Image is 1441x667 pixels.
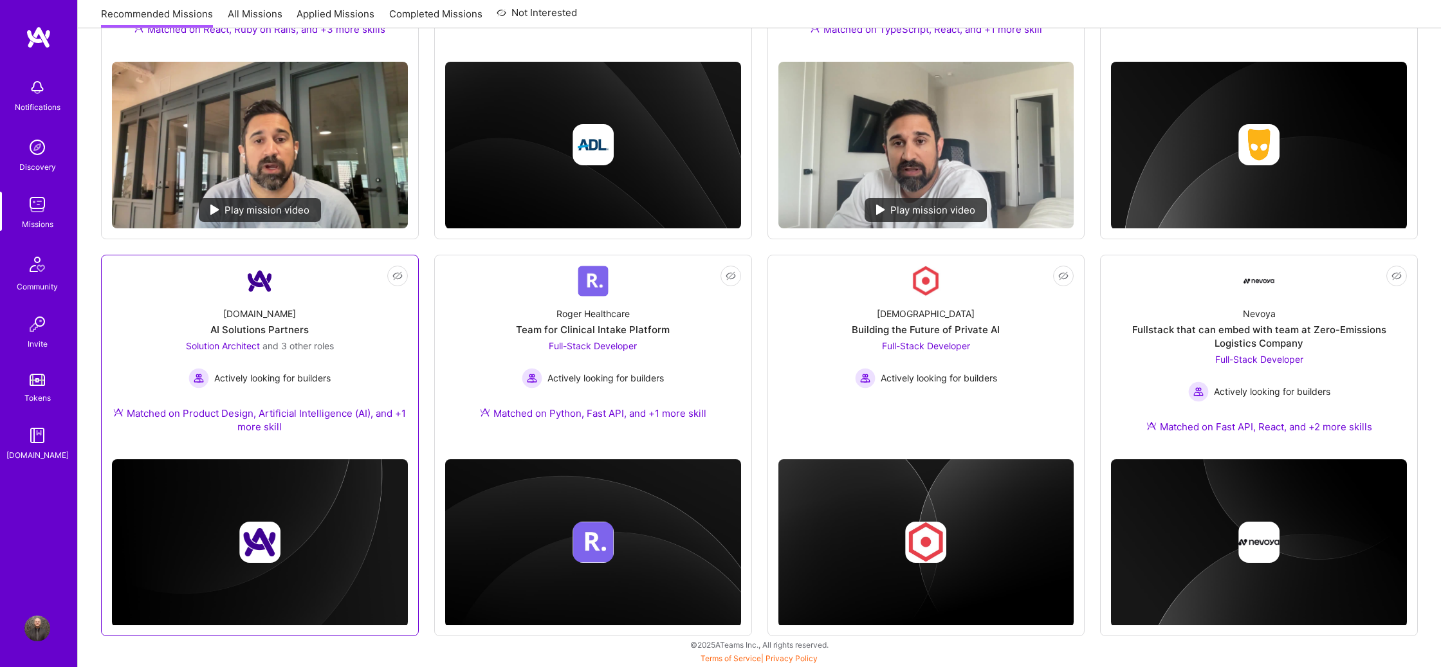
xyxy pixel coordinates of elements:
i: icon EyeClosed [726,271,736,281]
img: Ateam Purple Icon [134,23,144,33]
div: Building the Future of Private AI [852,323,1000,336]
img: Company Logo [244,266,275,297]
img: teamwork [24,192,50,217]
img: cover [778,459,1074,627]
a: Privacy Policy [766,653,818,663]
img: Ateam Purple Icon [1146,421,1157,431]
i: icon EyeClosed [1391,271,1402,281]
div: Team for Clinical Intake Platform [516,323,670,336]
img: Actively looking for builders [188,368,209,388]
i: icon EyeClosed [392,271,403,281]
div: [DOMAIN_NAME] [6,448,69,462]
span: Full-Stack Developer [1215,354,1303,365]
span: Actively looking for builders [1214,385,1330,398]
img: tokens [30,374,45,386]
div: Nevoya [1243,307,1276,320]
img: Ateam Purple Icon [810,23,820,33]
img: cover [1111,459,1407,627]
img: cover [1111,62,1407,230]
span: Actively looking for builders [881,371,997,385]
div: Fullstack that can embed with team at Zero-Emissions Logistics Company [1111,323,1407,350]
div: Matched on Python, Fast API, and +1 more skill [480,407,706,420]
a: Company LogoRoger HealthcareTeam for Clinical Intake PlatformFull-Stack Developer Actively lookin... [445,266,741,441]
img: Company logo [1238,124,1280,165]
img: User Avatar [24,616,50,641]
a: Recommended Missions [101,7,213,28]
img: Actively looking for builders [522,368,542,388]
a: Applied Missions [297,7,374,28]
span: Full-Stack Developer [549,340,637,351]
div: Invite [28,337,48,351]
div: Play mission video [199,198,321,222]
img: Company Logo [578,266,609,297]
div: © 2025 ATeams Inc., All rights reserved. [77,628,1441,661]
a: Completed Missions [389,7,482,28]
img: Company logo [1238,522,1280,563]
a: Company LogoNevoyaFullstack that can embed with team at Zero-Emissions Logistics CompanyFull-Stac... [1111,266,1407,449]
img: Company logo [573,522,614,563]
a: User Avatar [21,616,53,641]
div: Matched on TypeScript, React, and +1 more skill [810,23,1042,36]
a: Terms of Service [701,653,761,663]
div: Missions [22,217,53,231]
div: Matched on React, Ruby on Rails, and +3 more skills [134,23,385,36]
div: Discovery [19,160,56,174]
img: cover [445,62,741,229]
span: Actively looking for builders [547,371,664,385]
a: Company Logo[DOMAIN_NAME]AI Solutions PartnersSolution Architect and 3 other rolesActively lookin... [112,266,408,449]
div: Matched on Product Design, Artificial Intelligence (AI), and +1 more skill [112,407,408,434]
img: cover [445,459,741,627]
div: [DEMOGRAPHIC_DATA] [877,307,975,320]
span: Actively looking for builders [214,371,331,385]
a: All Missions [228,7,282,28]
div: Play mission video [865,198,987,222]
div: AI Solutions Partners [210,323,309,336]
img: Actively looking for builders [1188,381,1209,402]
img: Actively looking for builders [855,368,876,388]
img: discovery [24,134,50,160]
img: guide book [24,423,50,448]
img: Company logo [905,522,946,563]
div: Roger Healthcare [556,307,630,320]
img: play [210,205,219,215]
img: Company Logo [910,266,941,297]
img: bell [24,75,50,100]
div: Notifications [15,100,60,114]
div: [DOMAIN_NAME] [223,307,296,320]
img: Invite [24,311,50,337]
a: Not Interested [497,5,577,28]
img: No Mission [112,62,408,228]
span: Full-Stack Developer [882,340,970,351]
img: Ateam Purple Icon [480,407,490,417]
i: icon EyeClosed [1058,271,1069,281]
img: logo [26,26,51,49]
img: Company logo [573,124,614,165]
img: Community [22,249,53,280]
div: Community [17,280,58,293]
a: Company Logo[DEMOGRAPHIC_DATA]Building the Future of Private AIFull-Stack Developer Actively look... [778,266,1074,441]
img: Company logo [239,522,280,563]
img: Ateam Purple Icon [113,407,124,417]
div: Tokens [24,391,51,405]
img: cover [112,459,408,627]
span: | [701,653,818,663]
span: and 3 other roles [262,340,334,351]
span: Solution Architect [186,340,260,351]
div: Matched on Fast API, React, and +2 more skills [1146,420,1372,434]
img: No Mission [778,62,1074,228]
img: play [876,205,885,215]
img: Company Logo [1244,266,1274,297]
